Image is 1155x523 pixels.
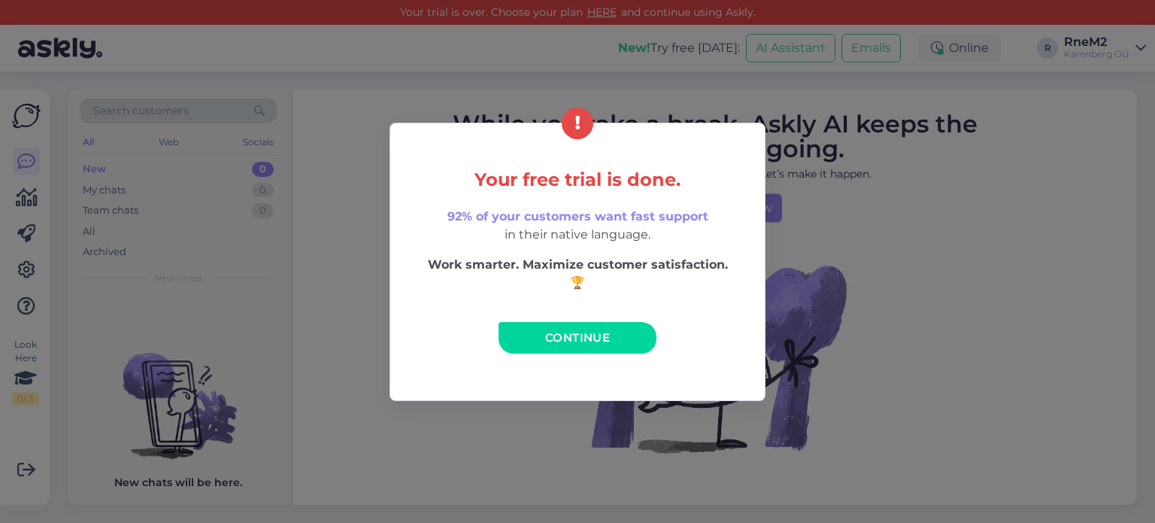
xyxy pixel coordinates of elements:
[422,256,733,292] p: Work smarter. Maximize customer satisfaction. 🏆
[422,208,733,244] p: in their native language.
[422,170,733,190] h5: Your free trial is done.
[545,330,610,345] span: Continue
[447,209,708,223] span: 92% of your customers want fast support
[499,322,656,354] a: Continue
